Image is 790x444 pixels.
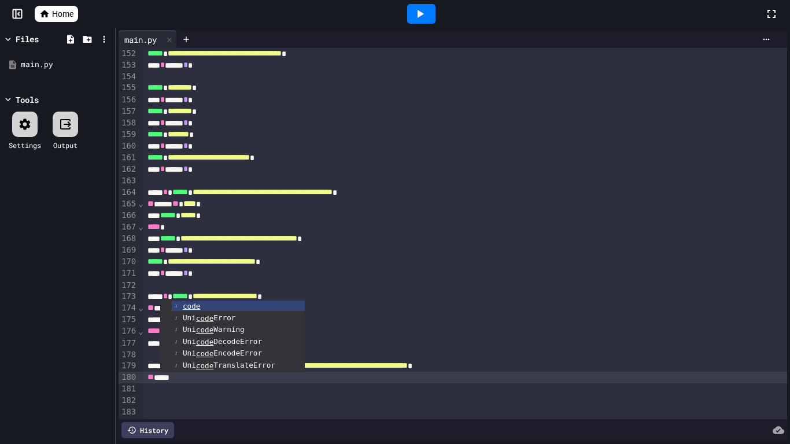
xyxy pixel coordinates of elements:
[119,60,138,71] div: 153
[119,302,138,314] div: 174
[9,140,41,150] div: Settings
[119,106,138,117] div: 157
[119,383,138,395] div: 181
[119,349,138,361] div: 178
[138,303,143,312] span: Fold line
[196,325,213,334] span: code
[183,313,235,322] span: Uni Error
[119,406,138,418] div: 183
[119,360,138,372] div: 179
[183,361,275,369] span: Uni TranslateError
[119,280,138,291] div: 172
[119,129,138,140] div: 159
[119,71,138,83] div: 154
[183,349,262,357] span: Uni EncodeError
[119,152,138,164] div: 161
[119,164,138,175] div: 162
[53,140,77,150] div: Output
[119,221,138,233] div: 167
[119,48,138,60] div: 152
[119,268,138,279] div: 171
[16,94,39,106] div: Tools
[183,302,200,310] span: code
[196,314,213,323] span: code
[119,140,138,152] div: 160
[119,417,138,429] div: 184
[119,187,138,198] div: 164
[52,8,73,20] span: Home
[35,6,78,22] a: Home
[119,117,138,129] div: 158
[119,233,138,245] div: 168
[196,349,213,358] span: code
[183,337,262,346] span: Uni DecodeError
[119,291,138,302] div: 173
[119,82,138,94] div: 155
[21,59,111,71] div: main.py
[119,175,138,187] div: 163
[119,372,138,383] div: 180
[119,210,138,221] div: 166
[183,325,245,334] span: Uni Warning
[119,338,138,349] div: 177
[119,314,138,325] div: 175
[138,327,143,336] span: Fold line
[119,245,138,256] div: 169
[119,94,138,106] div: 156
[121,422,174,438] div: History
[119,31,177,48] div: main.py
[119,325,138,337] div: 176
[119,198,138,210] div: 165
[196,338,213,346] span: code
[119,34,163,46] div: main.py
[138,199,143,208] span: Fold line
[138,222,143,231] span: Fold line
[196,361,213,370] span: code
[160,299,305,373] ul: Completions
[16,33,39,45] div: Files
[119,256,138,268] div: 170
[119,395,138,406] div: 182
